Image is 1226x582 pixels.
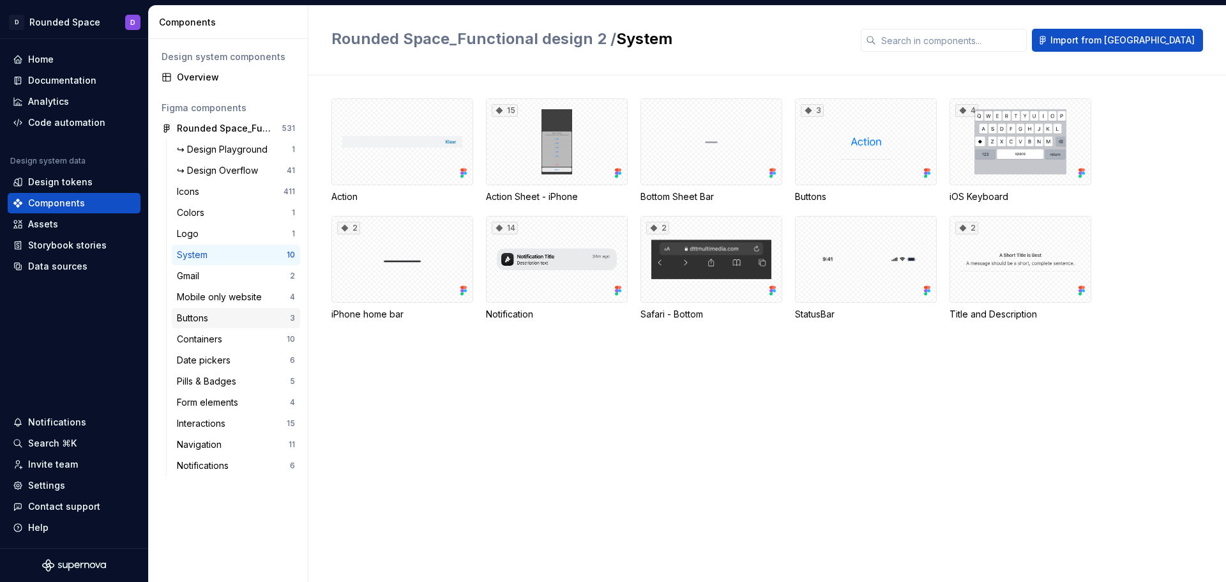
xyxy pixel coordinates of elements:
button: Search ⌘K [8,433,140,454]
div: 531 [282,123,295,134]
div: System [177,249,213,261]
div: Assets [28,218,58,231]
div: Date pickers [177,354,236,367]
div: Documentation [28,74,96,87]
div: Contact support [28,500,100,513]
div: Figma components [162,102,295,114]
a: Documentation [8,70,140,91]
div: Rounded Space [29,16,100,29]
div: Analytics [28,95,69,108]
a: Colors1 [172,203,300,223]
button: Help [8,517,140,538]
div: 4 [290,292,295,302]
div: 1 [292,208,295,218]
div: 6 [290,355,295,365]
a: Home [8,49,140,70]
div: Notifications [28,416,86,429]
div: 2 [337,222,360,234]
a: Invite team [8,454,140,475]
svg: Supernova Logo [42,559,106,572]
div: Action Sheet - iPhone [486,190,628,203]
div: Buttons [795,190,937,203]
div: 3Buttons [795,98,937,203]
div: Action [331,190,473,203]
div: Action [331,98,473,203]
a: Form elements4 [172,392,300,413]
div: Home [28,53,54,66]
div: 15Action Sheet - iPhone [486,98,628,203]
div: 15 [492,104,518,117]
div: 4 [290,397,295,408]
div: Code automation [28,116,105,129]
a: Overview [156,67,300,88]
a: Containers10 [172,329,300,349]
div: StatusBar [795,216,937,321]
h2: System [331,29,845,49]
div: 14Notification [486,216,628,321]
div: 11 [289,440,295,450]
div: 2Safari - Bottom [640,216,782,321]
a: Notifications6 [172,456,300,476]
div: 2Title and Description [950,216,1091,321]
a: Components [8,193,140,213]
div: 14 [492,222,518,234]
div: Form elements [177,396,243,409]
div: Design tokens [28,176,93,188]
div: Mobile only website [177,291,267,303]
a: Assets [8,214,140,234]
div: Icons [177,185,204,198]
a: Mobile only website4 [172,287,300,307]
a: System10 [172,245,300,265]
div: 1 [292,144,295,155]
div: Safari - Bottom [640,308,782,321]
div: Colors [177,206,209,219]
div: Interactions [177,417,231,430]
div: iOS Keyboard [950,190,1091,203]
div: Containers [177,333,227,346]
button: Import from [GEOGRAPHIC_DATA] [1032,29,1203,52]
div: Components [159,16,303,29]
a: Data sources [8,256,140,277]
div: D [9,15,24,30]
a: Icons411 [172,181,300,202]
a: Gmail2 [172,266,300,286]
input: Search in components... [876,29,1027,52]
div: 1 [292,229,295,239]
div: 2 [955,222,978,234]
a: Storybook stories [8,235,140,256]
div: 15 [287,418,295,429]
div: Notifications [177,459,234,472]
span: Rounded Space_Functional design 2 / [331,29,616,48]
div: ↪ Design Overflow [177,164,263,177]
div: Bottom Sheet Bar [640,190,782,203]
a: ↪ Design Playground1 [172,139,300,160]
div: 6 [290,461,295,471]
div: Title and Description [950,308,1091,321]
div: 10 [287,334,295,344]
div: iPhone home bar [331,308,473,321]
div: Navigation [177,438,227,451]
div: Bottom Sheet Bar [640,98,782,203]
div: Design system data [10,156,86,166]
button: Contact support [8,496,140,517]
div: 2 [646,222,669,234]
div: 10 [287,250,295,260]
div: 5 [290,376,295,387]
div: 2iPhone home bar [331,216,473,321]
a: Buttons3 [172,308,300,328]
div: 2 [290,271,295,281]
a: Analytics [8,91,140,112]
div: StatusBar [795,308,937,321]
div: Invite team [28,458,78,471]
a: Design tokens [8,172,140,192]
div: D [130,17,135,27]
div: Overview [177,71,295,84]
div: Settings [28,479,65,492]
div: Logo [177,227,204,240]
div: 411 [284,187,295,197]
div: Buttons [177,312,213,325]
div: Gmail [177,270,204,282]
a: Navigation11 [172,434,300,455]
div: Notification [486,308,628,321]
